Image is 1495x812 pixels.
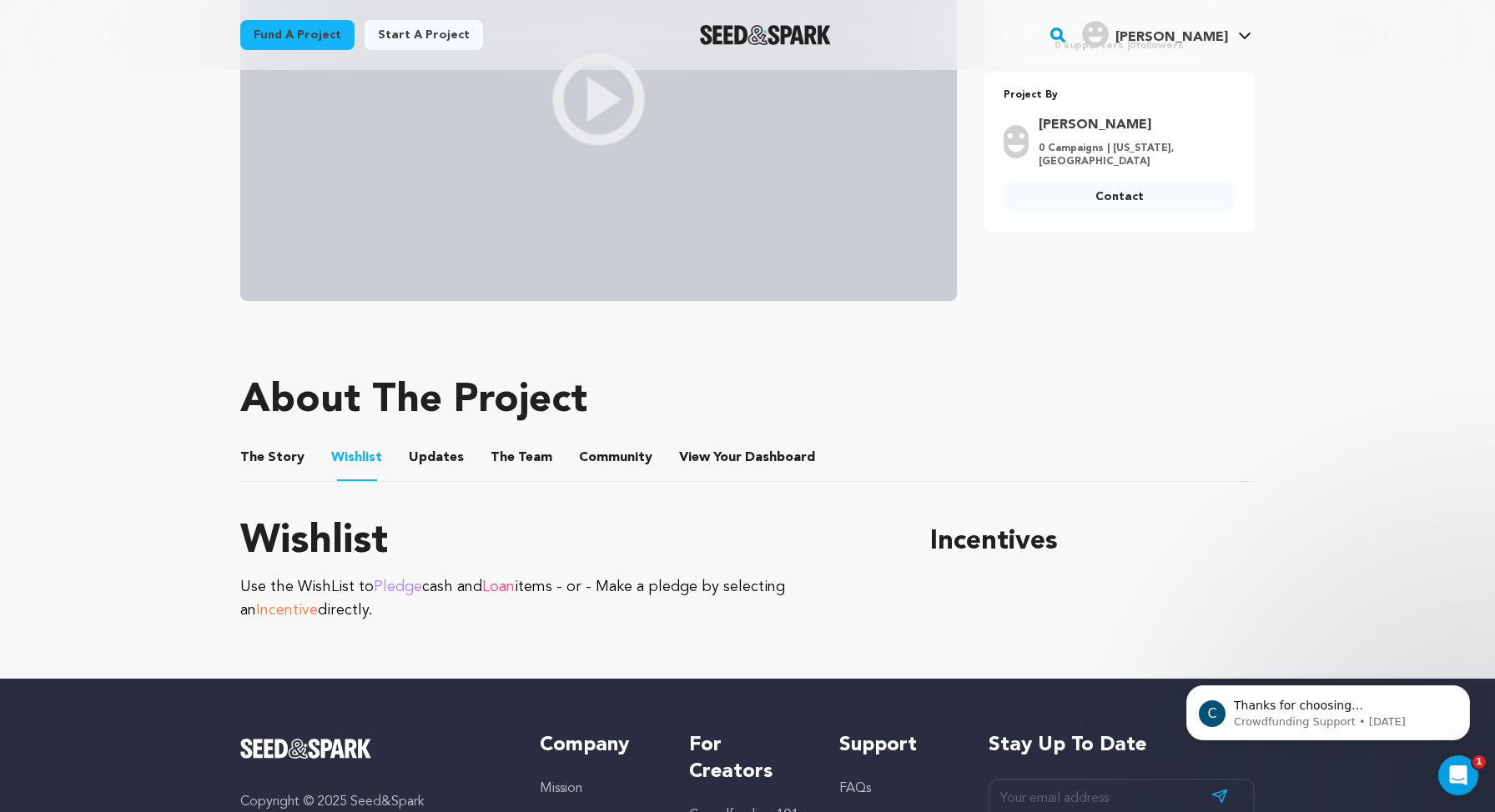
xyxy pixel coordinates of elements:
img: user.png [1004,125,1029,158]
h5: Company [540,732,656,759]
span: Wishlist [331,448,382,468]
p: Use the WishList to cash and items - or - Make a pledge by selecting an directly. [240,575,890,622]
span: Story [240,448,305,468]
h5: Stay up to date [989,732,1255,759]
span: [PERSON_NAME] [1115,31,1228,44]
a: Contact [1004,182,1235,212]
img: Seed&Spark Logo Dark Mode [700,25,831,45]
span: The [491,448,515,468]
h1: Wishlist [240,522,890,562]
iframe: Intercom live chat [1438,755,1478,795]
span: 1 [1472,755,1486,769]
a: Mission [540,782,582,795]
span: Community [579,448,652,468]
a: Goto Mike Alongi profile [1039,115,1225,135]
p: Project By [1004,86,1235,105]
a: Start a project [365,20,483,50]
img: Seed&Spark Logo [240,739,371,759]
iframe: Intercom notifications message [1161,650,1495,767]
span: Team [491,448,552,468]
h5: Support [839,732,955,759]
p: 0 Campaigns | [US_STATE], [GEOGRAPHIC_DATA] [1039,142,1225,168]
span: Loan [482,579,515,594]
a: ViewYourDashboard [679,448,818,468]
span: Pledge [374,579,422,594]
a: Fund a project [240,20,355,50]
h5: For Creators [689,732,805,785]
p: Copyright © 2025 Seed&Spark [240,792,506,812]
span: The [240,448,264,468]
a: Seed&Spark Homepage [700,25,831,45]
a: Mike A.'s Profile [1079,18,1255,48]
div: Mike A.'s Profile [1082,21,1228,48]
h1: About The Project [240,381,587,421]
span: Your [679,448,818,468]
span: Updates [409,448,464,468]
img: user.png [1082,21,1109,48]
span: Dashboard [745,448,815,468]
span: Incentive [256,603,318,618]
span: Mike A.'s Profile [1079,18,1255,53]
a: FAQs [839,782,871,795]
h1: Incentives [930,522,1255,562]
a: Seed&Spark Homepage [240,739,506,759]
